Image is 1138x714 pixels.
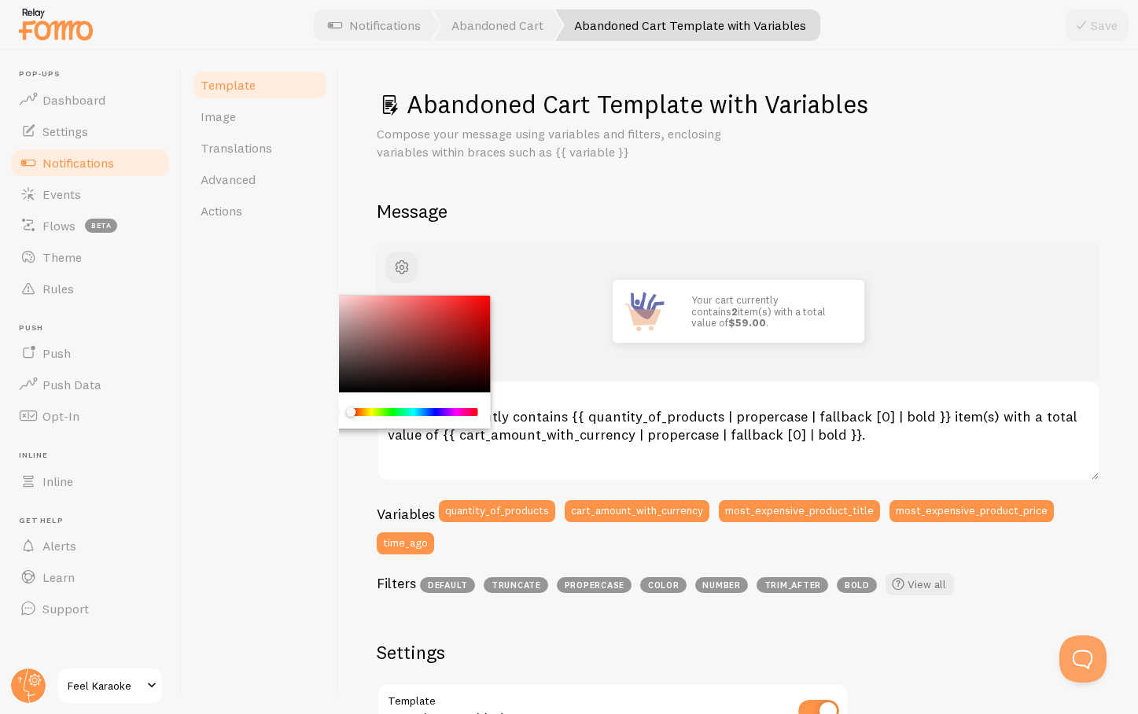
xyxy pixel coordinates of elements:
[201,77,256,93] span: Template
[439,500,555,522] button: quantity_of_products
[695,577,748,593] span: number
[42,186,81,202] span: Events
[42,92,105,108] span: Dashboard
[19,516,171,526] span: Get Help
[377,381,1100,407] label: Notification Message
[420,577,475,593] span: default
[889,500,1054,522] button: most_expensive_product_price
[484,577,548,593] span: truncate
[42,155,114,171] span: Notifications
[19,69,171,79] span: Pop-ups
[191,101,329,132] a: Image
[42,281,74,296] span: Rules
[728,316,766,329] strong: $59.00
[377,574,416,592] h3: Filters
[9,210,171,241] a: Flows beta
[42,601,89,616] span: Support
[9,273,171,304] a: Rules
[9,466,171,497] a: Inline
[42,569,75,585] span: Learn
[68,676,142,695] span: Feel Karaoke
[719,500,880,522] button: most_expensive_product_title
[377,125,754,161] p: Compose your message using variables and filters, enclosing variables within braces such as {{ va...
[731,305,738,318] strong: 2
[377,505,435,523] h3: Variables
[85,219,117,233] span: beta
[191,195,329,226] a: Actions
[557,577,632,593] span: propercase
[42,473,73,489] span: Inline
[42,218,75,234] span: Flows
[42,377,101,392] span: Push Data
[9,593,171,624] a: Support
[9,561,171,593] a: Learn
[42,538,76,554] span: Alerts
[9,147,171,178] a: Notifications
[17,4,95,44] img: fomo-relay-logo-orange.svg
[57,667,163,705] a: Feel Karaoke
[691,294,849,328] p: Your cart currently contains item(s) with a total value of .
[191,132,329,164] a: Translations
[191,69,329,101] a: Template
[640,577,687,593] span: color
[9,400,171,432] a: Opt-In
[757,577,828,593] span: trim_after
[377,640,849,664] h2: Settings
[314,296,491,429] div: Chrome color picker
[201,140,272,156] span: Translations
[837,577,877,593] span: bold
[886,573,954,595] a: View all
[9,116,171,147] a: Settings
[9,369,171,400] a: Push Data
[19,451,171,461] span: Inline
[201,203,242,219] span: Actions
[9,530,171,561] a: Alerts
[377,199,1100,223] h2: Message
[19,323,171,333] span: Push
[9,241,171,273] a: Theme
[613,280,676,343] img: Fomo
[201,171,256,187] span: Advanced
[191,164,329,195] a: Advanced
[9,84,171,116] a: Dashboard
[42,123,88,139] span: Settings
[1059,635,1107,683] iframe: Help Scout Beacon - Open
[9,178,171,210] a: Events
[42,345,71,361] span: Push
[565,500,709,522] button: cart_amount_with_currency
[377,532,434,554] button: time_ago
[201,109,236,124] span: Image
[9,337,171,369] a: Push
[42,408,79,424] span: Opt-In
[42,249,82,265] span: Theme
[377,88,1100,120] h1: Abandoned Cart Template with Variables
